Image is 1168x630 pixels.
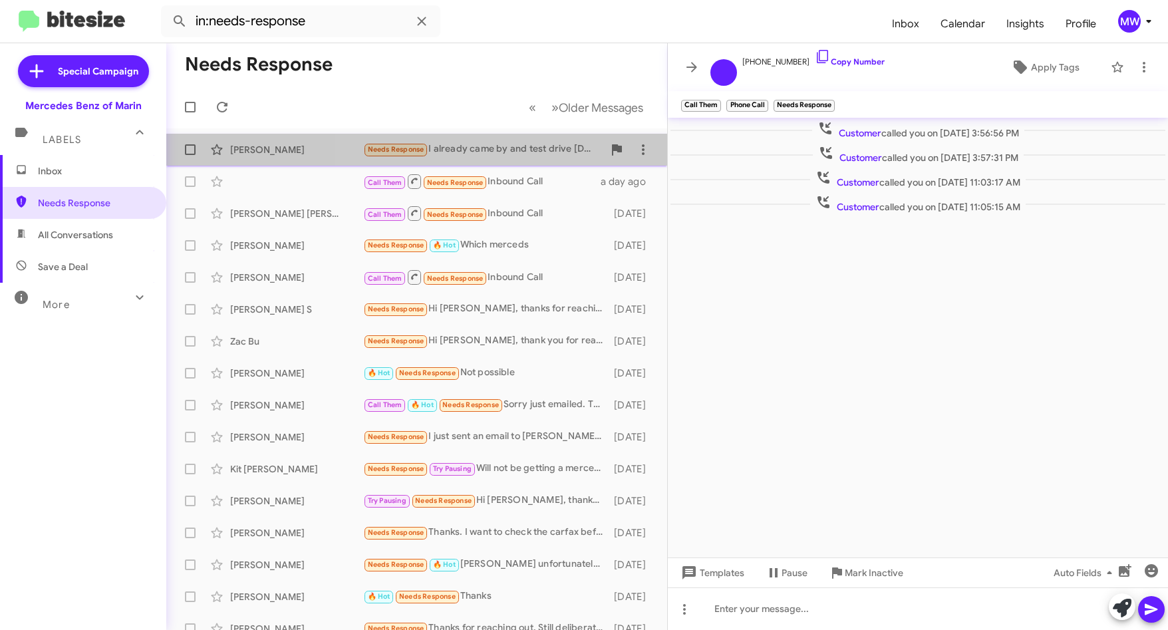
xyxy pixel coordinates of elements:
div: [DATE] [611,462,657,476]
span: Customer [837,176,879,188]
span: Needs Response [368,145,424,154]
div: [DATE] [611,558,657,571]
div: [DATE] [611,303,657,316]
div: [DATE] [611,398,657,412]
div: Hi [PERSON_NAME], thanks for reaching out. Let me coordinate with my wife on when I can come out ... [363,493,611,508]
div: [PERSON_NAME] [230,367,363,380]
button: Templates [668,561,755,585]
span: Needs Response [368,464,424,473]
span: Call Them [368,210,402,219]
div: Thanks. I want to check the carfax before setting the time ideally. Because the last time I was p... [363,525,611,540]
div: I just sent an email to [PERSON_NAME] about some searches I've run on the MB USA website re inven... [363,429,611,444]
span: Auto Fields [1054,561,1117,585]
div: [PERSON_NAME] unfortunately I am at work both days [363,557,611,572]
span: All Conversations [38,228,113,241]
span: Apply Tags [1031,55,1080,79]
span: Needs Response [368,241,424,249]
span: Save a Deal [38,260,88,273]
button: Mark Inactive [818,561,914,585]
div: Which merceds [363,237,611,253]
span: Needs Response [368,432,424,441]
div: Thanks [363,589,611,604]
a: Insights [996,5,1055,43]
h1: Needs Response [185,54,333,75]
input: Search [161,5,440,37]
div: [PERSON_NAME] [230,239,363,252]
div: [PERSON_NAME] [230,558,363,571]
div: I already came by and test drive [DATE] [363,142,603,157]
div: [PERSON_NAME] [230,271,363,284]
small: Phone Call [726,100,768,112]
div: Not possible [363,365,611,381]
span: Needs Response [368,560,424,569]
div: [PERSON_NAME] [230,494,363,508]
span: Mark Inactive [845,561,903,585]
div: [DATE] [611,239,657,252]
span: Try Pausing [433,464,472,473]
span: Customer [839,127,881,139]
div: [DATE] [611,207,657,220]
div: [PERSON_NAME] [230,430,363,444]
span: Needs Response [442,400,499,409]
span: Call Them [368,274,402,283]
span: More [43,299,70,311]
span: Customer [839,152,882,164]
span: Customer [837,201,879,213]
div: [DATE] [611,367,657,380]
span: Needs Response [399,592,456,601]
div: Hi [PERSON_NAME], thank you for reaching out. I have decided to wait the year end to buy the car. [363,333,611,349]
div: Zac Bu [230,335,363,348]
div: Will not be getting a mercedes. Thanks [363,461,611,476]
div: [PERSON_NAME] [PERSON_NAME] [230,207,363,220]
div: Hi [PERSON_NAME], thanks for reaching back to me. I heard the white C300 coupe was sold. [363,301,611,317]
span: Special Campaign [58,65,138,78]
div: [PERSON_NAME] [230,526,363,540]
span: Needs Response [427,178,484,187]
button: Previous [521,94,544,121]
div: [PERSON_NAME] [230,398,363,412]
span: « [529,99,536,116]
span: called you on [DATE] 3:56:56 PM [812,120,1024,140]
span: » [551,99,559,116]
span: Needs Response [415,496,472,505]
a: Calendar [930,5,996,43]
div: [PERSON_NAME] [230,143,363,156]
div: [DATE] [611,335,657,348]
div: [PERSON_NAME] S [230,303,363,316]
div: [DATE] [611,526,657,540]
div: [DATE] [611,590,657,603]
span: Templates [678,561,744,585]
span: 🔥 Hot [433,560,456,569]
span: called you on [DATE] 11:05:15 AM [810,194,1026,214]
div: [PERSON_NAME] [230,590,363,603]
span: 🔥 Hot [368,592,390,601]
button: Pause [755,561,818,585]
div: Mercedes Benz of Marin [25,99,142,112]
span: Call Them [368,400,402,409]
span: 🔥 Hot [368,369,390,377]
span: Pause [782,561,807,585]
div: [DATE] [611,430,657,444]
div: Sorry just emailed. Thought text was sufficient [363,397,611,412]
small: Needs Response [774,100,835,112]
span: Needs Response [368,305,424,313]
span: Needs Response [38,196,151,210]
span: Needs Response [427,210,484,219]
span: Call Them [368,178,402,187]
div: a day ago [601,175,657,188]
span: called you on [DATE] 11:03:17 AM [810,170,1026,189]
span: Inbox [881,5,930,43]
span: Needs Response [368,337,424,345]
span: Needs Response [368,528,424,537]
span: Try Pausing [368,496,406,505]
span: Inbox [38,164,151,178]
small: Call Them [681,100,721,112]
button: Auto Fields [1043,561,1128,585]
span: Labels [43,134,81,146]
span: Needs Response [427,274,484,283]
div: Inbound Call [363,269,611,285]
div: MW [1118,10,1141,33]
div: Inbound Call [363,173,601,190]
